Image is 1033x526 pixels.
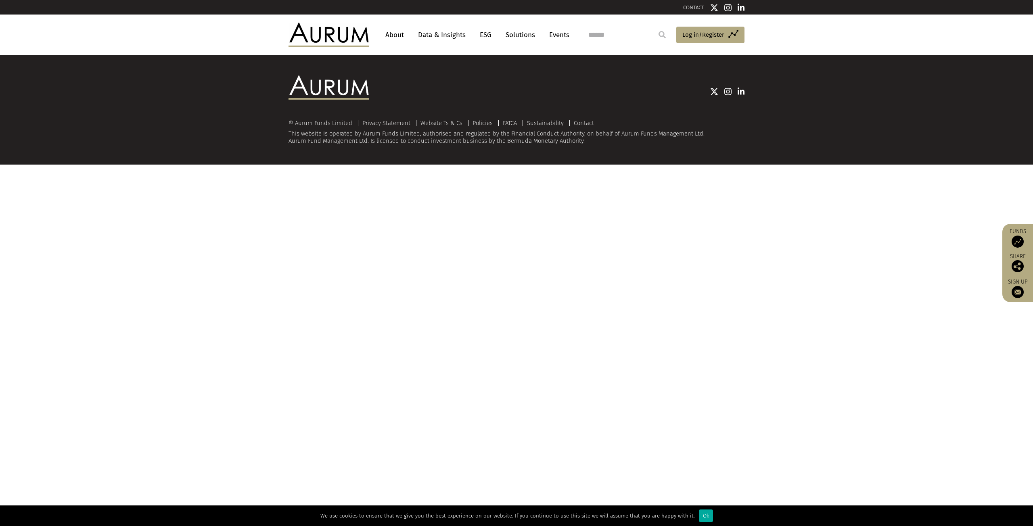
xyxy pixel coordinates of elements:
[683,4,704,10] a: CONTACT
[476,27,496,42] a: ESG
[724,4,732,12] img: Instagram icon
[289,120,356,126] div: © Aurum Funds Limited
[381,27,408,42] a: About
[289,23,369,47] img: Aurum
[289,120,744,144] div: This website is operated by Aurum Funds Limited, authorised and regulated by the Financial Conduc...
[414,27,470,42] a: Data & Insights
[738,88,745,96] img: Linkedin icon
[527,119,564,127] a: Sustainability
[724,88,732,96] img: Instagram icon
[289,75,369,100] img: Aurum Logo
[420,119,462,127] a: Website Ts & Cs
[710,88,718,96] img: Twitter icon
[545,27,569,42] a: Events
[710,4,718,12] img: Twitter icon
[574,119,594,127] a: Contact
[676,27,744,44] a: Log in/Register
[503,119,517,127] a: FATCA
[682,30,724,40] span: Log in/Register
[738,4,745,12] img: Linkedin icon
[654,27,670,43] input: Submit
[362,119,410,127] a: Privacy Statement
[502,27,539,42] a: Solutions
[473,119,493,127] a: Policies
